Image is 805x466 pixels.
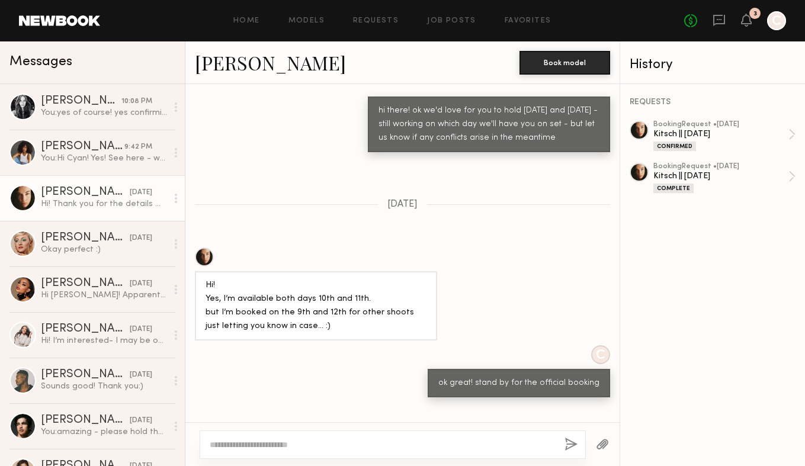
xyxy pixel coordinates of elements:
div: Confirmed [653,142,696,151]
div: Hi! I’m interested- I may be out of town - I will find out [DATE]. What’s the rate and usage for ... [41,335,167,346]
a: bookingRequest •[DATE]Kitsch || [DATE]Confirmed [653,121,796,151]
div: [DATE] [130,324,152,335]
a: Job Posts [427,17,476,25]
div: [PERSON_NAME] [41,141,124,153]
button: Book model [519,51,610,75]
div: ok great! stand by for the official booking [438,377,599,390]
a: Home [233,17,260,25]
div: Okay perfect :) [41,244,167,255]
a: Book model [519,57,610,67]
div: [PERSON_NAME] [41,232,130,244]
div: Sounds good! Thank you:) [41,381,167,392]
div: You: yes of course! yes confirming you're call time is 9am [41,107,167,118]
div: [PERSON_NAME] [41,369,130,381]
span: Messages [9,55,72,69]
a: Favorites [505,17,551,25]
a: C [767,11,786,30]
div: Kitsch || [DATE] [653,128,788,140]
div: Complete [653,184,694,193]
div: Hi! Thank you for the details ✨ Got it If there’s 2% lactose-free milk, that would be perfect. Th... [41,198,167,210]
div: [DATE] [130,187,152,198]
div: [DATE] [130,415,152,426]
a: Requests [353,17,399,25]
a: bookingRequest •[DATE]Kitsch || [DATE]Complete [653,163,796,193]
div: [PERSON_NAME] [41,414,130,426]
div: 10:08 PM [121,96,152,107]
div: [PERSON_NAME] [41,323,130,335]
div: REQUESTS [630,98,796,107]
a: [PERSON_NAME] [195,50,346,75]
div: History [630,58,796,72]
div: [PERSON_NAME] [41,95,121,107]
div: [PERSON_NAME] [41,187,130,198]
div: [DATE] [130,369,152,381]
div: You: amazing - please hold the day for us - we'll reach out with scheduling shortly [41,426,167,438]
div: Kitsch || [DATE] [653,171,788,182]
div: You: Hi Cyan! Yes! See here - we'll see you at 8am at [GEOGRAPHIC_DATA] [41,153,167,164]
div: [DATE] [130,278,152,290]
div: hi there! ok we'd love for you to hold [DATE] and [DATE] - still working on which day we'll have ... [379,104,599,145]
div: 9:42 PM [124,142,152,153]
div: [DATE] [130,233,152,244]
div: booking Request • [DATE] [653,121,788,128]
div: Hi! Yes, I’m available both days 10th and 11th. but I’m booked on the 9th and 12th for other shoo... [206,279,426,333]
div: booking Request • [DATE] [653,163,788,171]
div: 3 [753,11,757,17]
div: [PERSON_NAME] [41,278,130,290]
span: [DATE] [387,200,418,210]
div: Hi [PERSON_NAME]! Apparently I had my notifications off, my apologies. Are you still looking to s... [41,290,167,301]
a: Models [288,17,325,25]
